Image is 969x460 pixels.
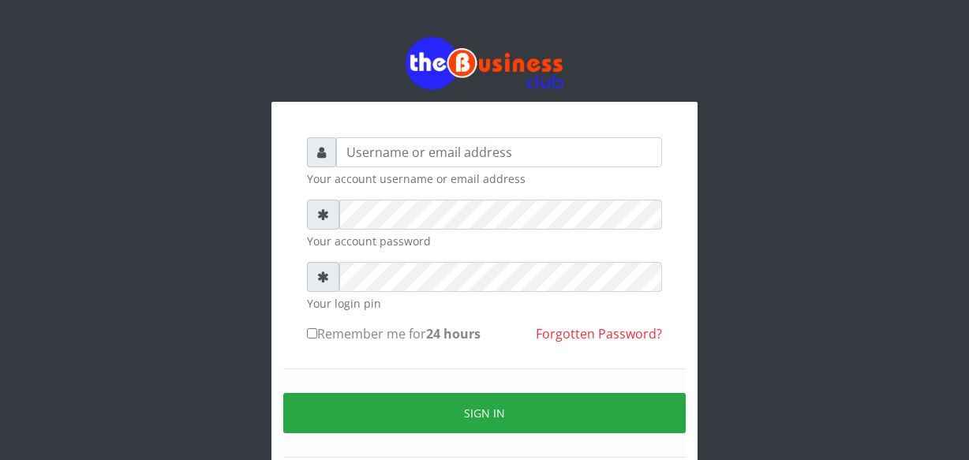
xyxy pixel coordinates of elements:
[307,324,481,343] label: Remember me for
[426,325,481,342] b: 24 hours
[307,328,317,338] input: Remember me for24 hours
[536,325,662,342] a: Forgotten Password?
[336,137,662,167] input: Username or email address
[307,295,662,312] small: Your login pin
[307,170,662,187] small: Your account username or email address
[283,393,686,433] button: Sign in
[307,233,662,249] small: Your account password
